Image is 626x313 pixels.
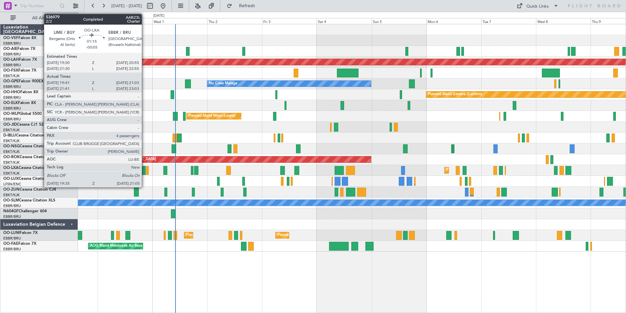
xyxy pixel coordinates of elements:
a: D-IBLUCessna Citation M2 [3,134,51,137]
span: OO-LXA [3,166,19,170]
span: OO-NSG [3,144,20,148]
span: All Aircraft [17,16,69,20]
div: Planned Maint Kortrijk-[GEOGRAPHIC_DATA] [446,165,523,175]
a: EBBR/BRU [3,95,21,100]
a: EBBR/BRU [3,236,21,241]
a: EBKT/KJK [3,149,20,154]
div: Planned Maint [GEOGRAPHIC_DATA] ([GEOGRAPHIC_DATA] National) [186,230,304,240]
div: [DATE] [153,13,164,19]
div: AOG Maint Melsbroek Air Base [90,241,142,251]
div: Sun 5 [372,18,426,24]
div: Sat 4 [317,18,371,24]
a: LFSN/ENC [3,182,21,187]
div: AOG Maint Kortrijk-[GEOGRAPHIC_DATA] [84,155,156,164]
a: OO-ZUNCessna Citation CJ4 [3,188,56,192]
a: OO-SLMCessna Citation XLS [3,198,55,202]
a: EBBR/BRU [3,63,21,68]
a: OO-AIEFalcon 7X [3,47,35,51]
a: OO-ROKCessna Citation CJ4 [3,155,56,159]
span: OO-ZUN [3,188,20,192]
a: OO-HHOFalcon 8X [3,90,38,94]
a: EBBR/BRU [3,84,21,89]
a: EBBR/BRU [3,106,21,111]
a: OO-NSGCessna Citation CJ4 [3,144,56,148]
a: OO-LXACessna Citation CJ4 [3,166,55,170]
div: Quick Links [526,3,549,10]
div: Thu 2 [207,18,262,24]
a: OO-WLPGlobal 5500 [3,112,42,116]
div: Mon 6 [426,18,481,24]
div: Wed 8 [536,18,591,24]
span: D-IBLU [3,134,16,137]
div: Tue 7 [481,18,536,24]
a: EBBR/BRU [3,41,21,46]
button: Quick Links [513,1,562,11]
span: N604GF [3,209,19,213]
input: Trip Number [20,1,58,11]
span: OO-FSX [3,69,18,73]
span: OO-LAH [3,58,19,62]
a: OO-FAEFalcon 7X [3,242,36,246]
a: EBKT/KJK [3,73,20,78]
a: EBKT/KJK [3,128,20,133]
div: Planned Maint Geneva (Cointrin) [428,90,482,99]
a: EBBR/BRU [3,247,21,252]
span: OO-SLM [3,198,19,202]
span: OO-LUM [3,231,20,235]
span: OO-VSF [3,36,18,40]
span: OO-ELK [3,101,18,105]
a: N604GFChallenger 604 [3,209,47,213]
a: OO-VSFFalcon 8X [3,36,36,40]
a: OO-LUMFalcon 7X [3,231,38,235]
span: Refresh [233,4,261,8]
div: [DATE] [79,13,90,19]
a: EBBR/BRU [3,117,21,122]
span: OO-JID [3,123,17,127]
div: Wed 1 [152,18,207,24]
div: No Crew Malaga [209,79,237,89]
div: Planned Maint [GEOGRAPHIC_DATA] ([GEOGRAPHIC_DATA] National) [277,230,396,240]
span: OO-AIE [3,47,17,51]
a: OO-FSXFalcon 7X [3,69,36,73]
span: [DATE] - [DATE] [111,3,142,9]
a: EBKT/KJK [3,160,20,165]
button: Refresh [224,1,263,11]
span: OO-FAE [3,242,18,246]
span: OO-HHO [3,90,20,94]
span: OO-GPE [3,79,19,83]
span: OO-WLP [3,112,19,116]
a: OO-LUXCessna Citation CJ4 [3,177,55,181]
a: OO-LAHFalcon 7X [3,58,37,62]
a: EBBR/BRU [3,214,21,219]
a: OO-GPEFalcon 900EX EASy II [3,79,58,83]
a: EBBR/BRU [3,52,21,57]
a: EBKT/KJK [3,193,20,198]
a: OO-ELKFalcon 8X [3,101,36,105]
div: Fri 3 [262,18,317,24]
button: All Aircraft [7,13,71,23]
div: Tue 30 [98,18,152,24]
a: EBKT/KJK [3,171,20,176]
div: Planned Maint Milan (Linate) [188,111,235,121]
a: OO-JIDCessna CJ1 525 [3,123,46,127]
a: EBKT/KJK [3,138,20,143]
a: EBBR/BRU [3,203,21,208]
span: OO-ROK [3,155,20,159]
span: OO-LUX [3,177,19,181]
